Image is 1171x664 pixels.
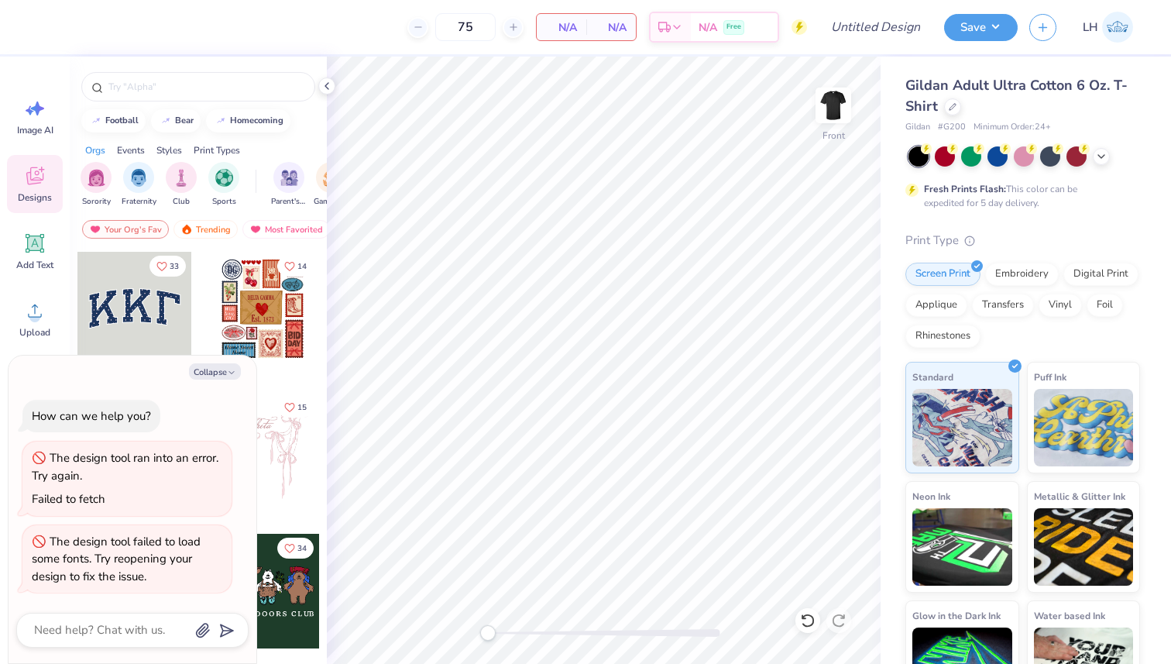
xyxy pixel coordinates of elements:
div: This color can be expedited for 5 day delivery. [924,182,1114,210]
div: How can we help you? [32,408,151,424]
button: filter button [271,162,307,208]
button: Save [944,14,1018,41]
img: Game Day Image [323,169,341,187]
button: Like [149,256,186,277]
button: filter button [122,162,156,208]
span: N/A [699,19,717,36]
div: football [105,116,139,125]
button: bear [151,109,201,132]
img: Neon Ink [912,508,1012,586]
span: N/A [596,19,627,36]
div: homecoming [230,116,283,125]
div: The design tool failed to load some fonts. Try reopening your design to fix the issue. [32,534,201,584]
img: Front [818,90,849,121]
img: Sports Image [215,169,233,187]
div: bear [175,116,194,125]
span: Designs [18,191,52,204]
img: trend_line.gif [90,116,102,126]
span: Gildan [905,121,930,134]
img: most_fav.gif [89,224,101,235]
div: Accessibility label [480,625,496,641]
div: Embroidery [985,263,1059,286]
span: Standard [912,369,953,385]
button: filter button [81,162,112,208]
img: Sorority Image [88,169,105,187]
div: Front [822,129,845,143]
div: filter for Game Day [314,162,349,208]
span: Fraternity [122,196,156,208]
img: trend_line.gif [215,116,227,126]
span: Glow in the Dark Ink [912,607,1001,624]
button: Collapse [189,363,241,380]
img: Standard [912,389,1012,466]
span: Upload [19,326,50,339]
div: Rhinestones [905,325,980,348]
span: Metallic & Glitter Ink [1034,488,1125,504]
div: Vinyl [1039,294,1082,317]
img: Logan Ho [1102,12,1133,43]
span: 15 [297,404,307,411]
img: most_fav.gif [249,224,262,235]
span: Image AI [17,124,53,136]
a: LH [1076,12,1140,43]
div: Applique [905,294,967,317]
button: homecoming [206,109,290,132]
div: Styles [156,143,182,157]
img: Fraternity Image [130,169,147,187]
div: The design tool ran into an error. Try again. [32,450,218,483]
span: Add Text [16,259,53,271]
span: Parent's Weekend [271,196,307,208]
div: Print Types [194,143,240,157]
div: Print Type [905,232,1140,249]
img: Metallic & Glitter Ink [1034,508,1134,586]
span: Neon Ink [912,488,950,504]
span: Free [726,22,741,33]
div: filter for Club [166,162,197,208]
button: Like [277,538,314,559]
input: Try "Alpha" [107,79,305,95]
span: Minimum Order: 24 + [974,121,1051,134]
span: Sorority [82,196,111,208]
div: filter for Fraternity [122,162,156,208]
div: filter for Sorority [81,162,112,208]
span: Club [173,196,190,208]
div: Your Org's Fav [82,220,169,239]
span: N/A [546,19,577,36]
div: Events [117,143,145,157]
span: 14 [297,263,307,270]
div: Transfers [972,294,1034,317]
img: trend_line.gif [160,116,172,126]
input: – – [435,13,496,41]
div: Screen Print [905,263,980,286]
strong: Fresh Prints Flash: [924,183,1006,195]
span: Gildan Adult Ultra Cotton 6 Oz. T-Shirt [905,76,1128,115]
span: Puff Ink [1034,369,1066,385]
span: Water based Ink [1034,607,1105,624]
span: 34 [297,545,307,552]
span: 33 [170,263,179,270]
button: football [81,109,146,132]
div: filter for Parent's Weekend [271,162,307,208]
div: Digital Print [1063,263,1138,286]
div: filter for Sports [208,162,239,208]
button: filter button [166,162,197,208]
span: Game Day [314,196,349,208]
span: Sports [212,196,236,208]
img: Club Image [173,169,190,187]
div: Trending [173,220,238,239]
img: trending.gif [180,224,193,235]
button: Like [277,256,314,277]
div: Orgs [85,143,105,157]
img: Parent's Weekend Image [280,169,298,187]
div: Most Favorited [242,220,330,239]
span: LH [1083,19,1098,36]
button: filter button [208,162,239,208]
div: Failed to fetch [32,491,105,507]
span: # G200 [938,121,966,134]
div: Foil [1087,294,1123,317]
input: Untitled Design [819,12,932,43]
img: Puff Ink [1034,389,1134,466]
button: Like [277,397,314,418]
button: filter button [314,162,349,208]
